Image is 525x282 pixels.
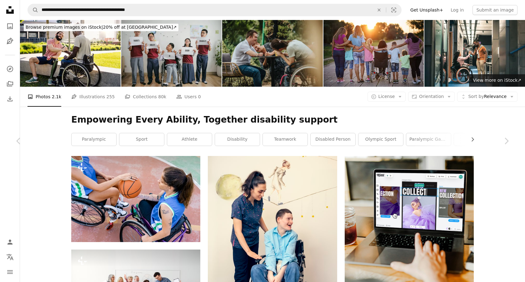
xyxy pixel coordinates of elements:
a: a woman standing next to a man in a wheel chair [208,250,337,255]
a: Collections [4,78,16,90]
a: Download History [4,93,16,105]
form: Find visuals sitewide [27,4,402,16]
img: Friends with disabilities enjoying a joyful outdoor gathering [222,20,323,87]
img: Portrait Of Group Students With Disabilities [121,20,222,87]
a: Photos [4,20,16,32]
span: Orientation [419,94,444,99]
button: Submit an image [472,5,517,15]
a: Browse premium images on iStock|20% off at [GEOGRAPHIC_DATA]↗ [20,20,182,35]
span: 0 [198,93,201,100]
button: License [367,92,406,102]
button: scroll list to the right [467,133,474,146]
a: View more on iStock↗ [469,74,525,87]
button: Visual search [386,4,401,16]
span: 80k [158,93,166,100]
a: Illustrations [4,35,16,47]
a: a woman in a wheelchair holding a basketball [71,196,200,202]
a: Get Unsplash+ [407,5,447,15]
button: Orientation [408,92,455,102]
button: Language [4,251,16,263]
img: Group of people and a woman in a wheelchair embracing in public park [323,20,424,87]
a: Illustrations 255 [71,87,115,107]
a: teamwork [263,133,307,146]
span: 255 [107,93,115,100]
span: 20% off at [GEOGRAPHIC_DATA] ↗ [26,25,177,30]
img: a woman in a wheelchair holding a basketball [71,156,200,242]
a: Explore [4,63,16,75]
button: Search Unsplash [28,4,38,16]
button: Sort byRelevance [457,92,517,102]
a: sport [119,133,164,146]
a: Log in [447,5,467,15]
a: olympic sport [358,133,403,146]
img: Employees shaking hands [424,20,525,87]
a: Log in / Sign up [4,236,16,248]
a: Collections 80k [125,87,166,107]
a: disabled person [311,133,355,146]
a: Next [487,111,525,171]
span: Relevance [468,94,507,100]
span: Browse premium images on iStock | [26,25,103,30]
span: View more on iStock ↗ [473,78,521,83]
a: disability [215,133,260,146]
a: athlete [167,133,212,146]
button: Clear [372,4,386,16]
h1: Empowering Every Ability, Together disability support [71,114,474,125]
button: Menu [4,266,16,278]
a: inclusion [454,133,499,146]
span: License [378,94,395,99]
a: paralympic game [406,133,451,146]
span: Sort by [468,94,484,99]
a: paralympic [72,133,116,146]
a: Users 0 [176,87,201,107]
img: Friends with disabilities shaking hands [20,20,121,87]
